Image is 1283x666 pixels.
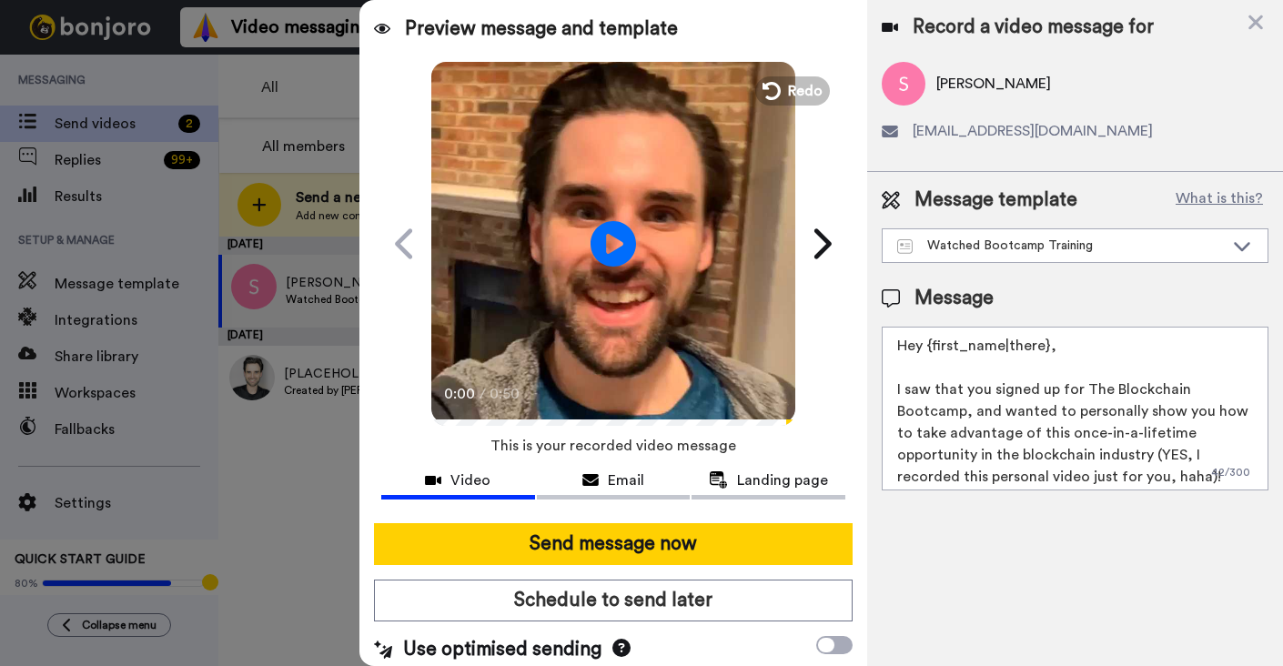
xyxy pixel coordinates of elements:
span: Message [914,285,994,312]
span: Video [450,469,490,491]
span: 0:50 [490,383,521,405]
div: Watched Bootcamp Training [897,237,1224,255]
span: 0:00 [444,383,476,405]
span: Message template [914,187,1077,214]
button: Schedule to send later [374,580,853,621]
span: Use optimised sending [403,636,601,663]
span: [EMAIL_ADDRESS][DOMAIN_NAME] [913,120,1153,142]
img: Message-temps.svg [897,239,913,254]
button: What is this? [1170,187,1268,214]
textarea: Hey {first_name|there}, I saw that you signed up for The Blockchain Bootcamp, and wanted to perso... [882,327,1268,490]
span: Landing page [737,469,828,491]
span: Email [608,469,644,491]
button: Send message now [374,523,853,565]
span: / [480,383,486,405]
span: This is your recorded video message [490,426,736,466]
